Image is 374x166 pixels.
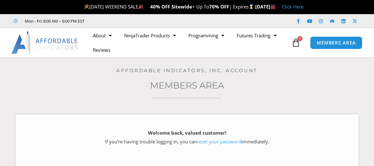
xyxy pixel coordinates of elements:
[148,130,226,136] strong: Welcome back, valued customer!
[182,28,230,43] a: Programming
[84,3,255,10] span: [DATE] WEEKEND SALE + Up To | Expires
[87,28,118,43] a: About
[150,80,224,91] a: Members Area
[317,40,356,45] span: MEMBERS AREA
[298,36,303,41] span: 0
[118,28,182,43] a: NinjaTrader Products
[230,28,283,43] a: Futures Trading
[282,34,310,52] a: 0
[87,28,290,57] nav: Menu
[11,31,79,54] img: LogoAI | Affordable Indicators – NinjaTrader
[27,129,347,146] p: If you’re having trouble logging in, you can immediately.
[150,3,192,10] strong: 40% OFF Sitewide
[197,138,241,145] a: reset your password
[84,4,89,9] img: 🛠️
[209,3,229,10] strong: 70% OFF
[310,36,362,49] a: MEMBERS AREA
[139,4,143,9] img: 🎉
[249,4,254,9] img: ⌛
[93,18,187,24] iframe: Customer reviews powered by Trustpilot
[23,17,84,25] span: Mon - Fri: 8:00 AM – 6:00 PM EST
[255,3,276,10] strong: [DATE]
[87,43,117,57] a: Reviews
[271,4,275,9] img: 🏭
[116,67,258,73] a: Affordable Indicators, Inc. Account
[282,3,303,10] a: Click Here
